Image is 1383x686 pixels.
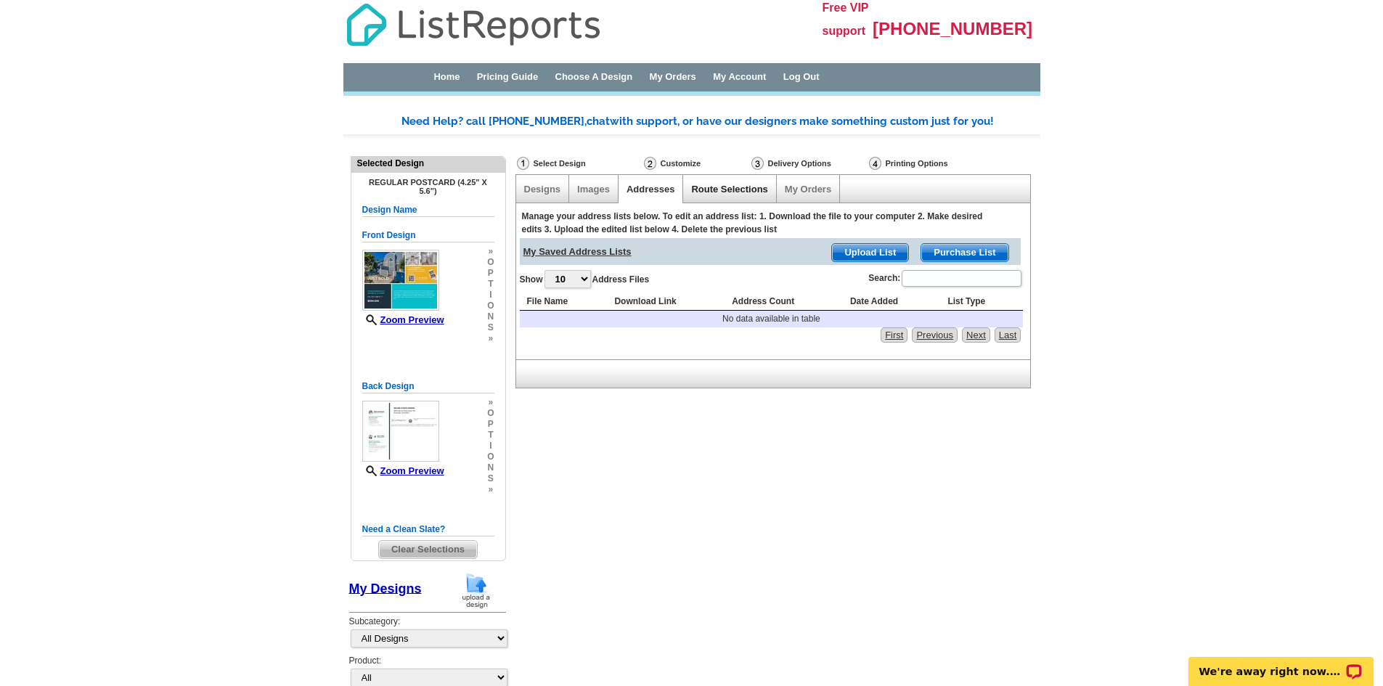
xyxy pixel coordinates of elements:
span: p [487,268,494,279]
td: No data available in table [520,311,1024,327]
label: Show Address Files [520,269,650,290]
h4: Regular Postcard (4.25" x 5.6") [362,178,494,195]
th: Address Count [725,293,843,311]
div: Select Design [515,156,642,174]
a: My Orders [650,71,696,82]
span: n [487,311,494,322]
span: i [487,441,494,452]
div: Manage your address lists below. To edit an address list: 1. Download the file to your computer 2... [522,211,994,235]
a: Previous [912,327,958,343]
th: Date Added [843,293,941,311]
div: Customize [642,156,750,171]
span: o [487,301,494,311]
span: » [487,246,494,257]
div: Need Help? call [PHONE_NUMBER], with support, or have our designers make something custom just fo... [401,114,1040,129]
span: s [487,473,494,484]
a: My Designs [349,581,422,595]
a: Choose A Design [555,71,633,82]
div: Subcategory: [349,616,506,655]
a: Images [577,184,610,195]
h5: Design Name [362,203,494,217]
img: Select Design [517,157,529,170]
span: t [487,430,494,441]
span: » [487,484,494,495]
span: i [487,290,494,301]
th: File Name [520,293,608,311]
span: o [487,452,494,462]
img: upload-design [457,572,495,609]
a: My Account [713,71,766,82]
span: My Saved Address Lists [523,238,632,259]
th: Download Link [607,293,725,311]
span: [PHONE_NUMBER] [873,19,1032,38]
span: o [487,257,494,268]
a: My Orders [785,184,831,195]
span: o [487,408,494,419]
h5: Need a Clean Slate? [362,523,494,536]
span: n [487,462,494,473]
h5: Front Design [362,229,494,242]
span: p [487,419,494,430]
div: Printing Options [868,156,997,171]
iframe: LiveChat chat widget [1179,640,1383,686]
label: Search: [868,269,1023,288]
a: Zoom Preview [362,314,444,325]
a: Pricing Guide [477,71,539,82]
span: Free VIP support [823,1,869,37]
a: Home [433,71,460,82]
div: Delivery Options [750,156,868,174]
a: Designs [524,184,561,195]
img: small-thumb.jpg [362,401,439,462]
span: Upload List [832,244,908,261]
img: Printing Options & Summary [869,157,881,170]
th: List Type [940,293,1023,311]
img: small-thumb.jpg [362,250,439,311]
div: Selected Design [351,157,505,170]
span: » [487,333,494,344]
span: » [487,397,494,408]
a: Next [962,327,990,343]
h5: Back Design [362,380,494,393]
a: Addresses [627,184,674,195]
a: Last [995,327,1021,343]
a: Route Selections [691,184,767,195]
input: Search: [902,270,1021,287]
span: t [487,279,494,290]
a: First [881,327,907,343]
span: Clear Selections [379,541,477,558]
select: ShowAddress Files [544,270,591,288]
span: chat [587,115,610,128]
img: Delivery Options [751,157,764,170]
span: Purchase List [921,244,1008,261]
a: Log Out [783,71,820,82]
a: Zoom Preview [362,465,444,476]
img: Customize [644,157,656,170]
span: s [487,322,494,333]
